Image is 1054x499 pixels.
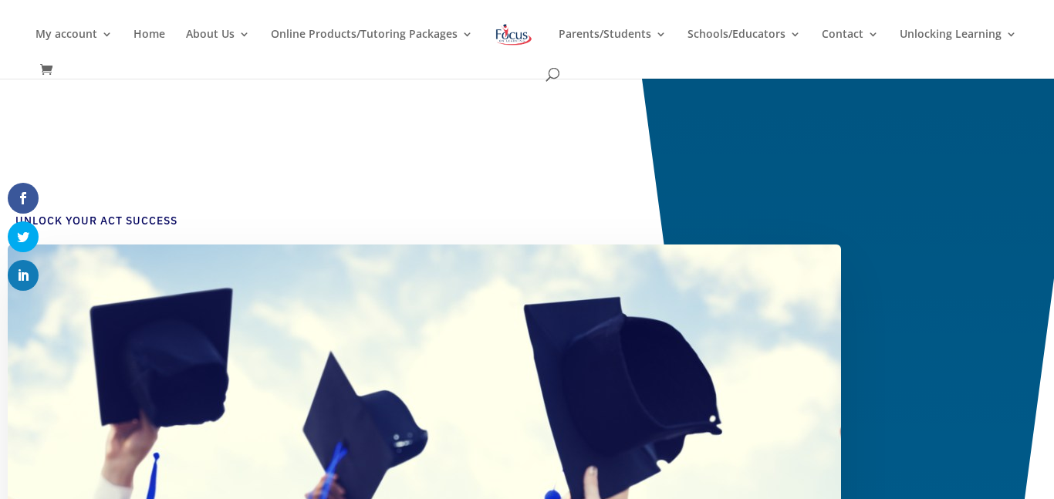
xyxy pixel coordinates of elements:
[15,214,818,237] h4: Unlock Your ACT Success
[133,29,165,65] a: Home
[900,29,1017,65] a: Unlocking Learning
[559,29,667,65] a: Parents/Students
[271,29,473,65] a: Online Products/Tutoring Packages
[35,29,113,65] a: My account
[822,29,879,65] a: Contact
[494,21,534,49] img: Focus on Learning
[186,29,250,65] a: About Us
[687,29,801,65] a: Schools/Educators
